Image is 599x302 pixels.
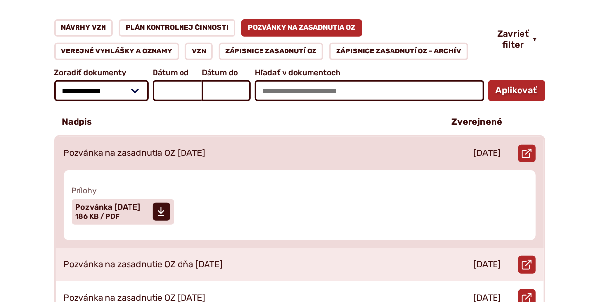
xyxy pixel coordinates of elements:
a: Pozvánka [DATE] 186 KB / PDF [72,199,174,225]
a: Verejné vyhlášky a oznamy [54,43,180,60]
span: Dátum do [202,68,251,77]
a: Pozvánky na zasadnutia OZ [241,19,363,37]
p: Zverejnené [452,117,503,127]
span: Zoradiť dokumenty [54,68,149,77]
input: Dátum od [153,80,202,101]
p: Pozvánka na zasadnutia OZ [DATE] [64,148,206,159]
p: Nadpis [62,117,92,127]
span: Prílohy [72,186,528,195]
a: Návrhy VZN [54,19,113,37]
span: Zavrieť filter [497,29,529,50]
a: Plán kontrolnej činnosti [119,19,235,37]
span: 186 KB / PDF [76,212,120,221]
span: Pozvánka [DATE] [76,203,141,211]
select: Zoradiť dokumenty [54,80,149,101]
button: Zavrieť filter [490,29,545,50]
p: [DATE] [474,259,501,270]
input: Hľadať v dokumentoch [255,80,484,101]
a: Zápisnice zasadnutí OZ - ARCHÍV [329,43,468,60]
a: VZN [185,43,213,60]
a: Zápisnice zasadnutí OZ [219,43,324,60]
span: Dátum od [153,68,202,77]
button: Aplikovať [488,80,545,101]
span: Hľadať v dokumentoch [255,68,484,77]
p: Pozvánka na zasadnutie OZ dňa [DATE] [64,259,223,270]
p: [DATE] [474,148,501,159]
input: Dátum do [202,80,251,101]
